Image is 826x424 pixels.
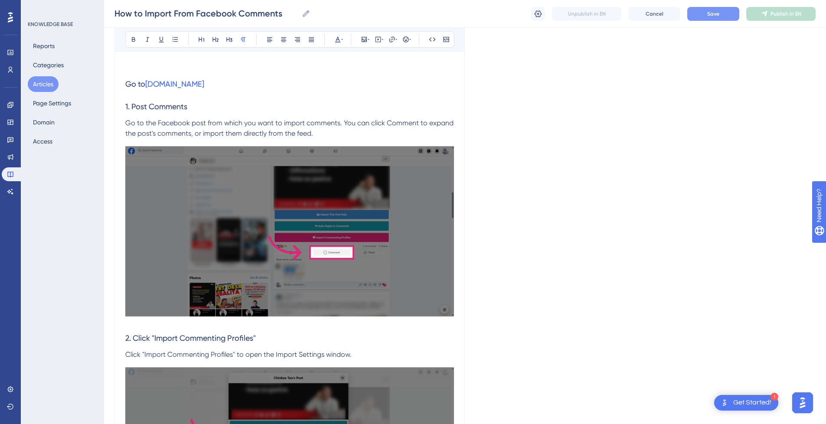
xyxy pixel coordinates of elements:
[568,10,606,17] span: Unpublish in EN
[790,390,816,416] iframe: UserGuiding AI Assistant Launcher
[28,21,73,28] div: KNOWLEDGE BASE
[125,119,455,137] span: Go to the Facebook post from which you want to import comments. You can click Comment to expand t...
[687,7,739,21] button: Save
[125,333,256,342] span: 2. Click "Import Commenting Profiles"
[125,350,352,359] span: Click "Import Commenting Profiles" to open the Import Settings window.
[20,2,54,13] span: Need Help?
[28,114,60,130] button: Domain
[28,134,58,149] button: Access
[28,57,69,73] button: Categories
[145,79,204,88] a: [DOMAIN_NAME]
[746,7,816,21] button: Publish in EN
[646,10,663,17] span: Cancel
[707,10,719,17] span: Save
[714,395,778,411] div: Open Get Started! checklist, remaining modules: 1
[28,95,76,111] button: Page Settings
[770,393,778,401] div: 1
[552,7,621,21] button: Unpublish in EN
[770,10,801,17] span: Publish in EN
[28,76,59,92] button: Articles
[28,38,60,54] button: Reports
[114,7,298,20] input: Article Name
[125,102,187,111] span: 1. Post Comments
[125,79,145,88] span: Go to
[719,398,730,408] img: launcher-image-alternative-text
[628,7,680,21] button: Cancel
[733,398,771,408] div: Get Started!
